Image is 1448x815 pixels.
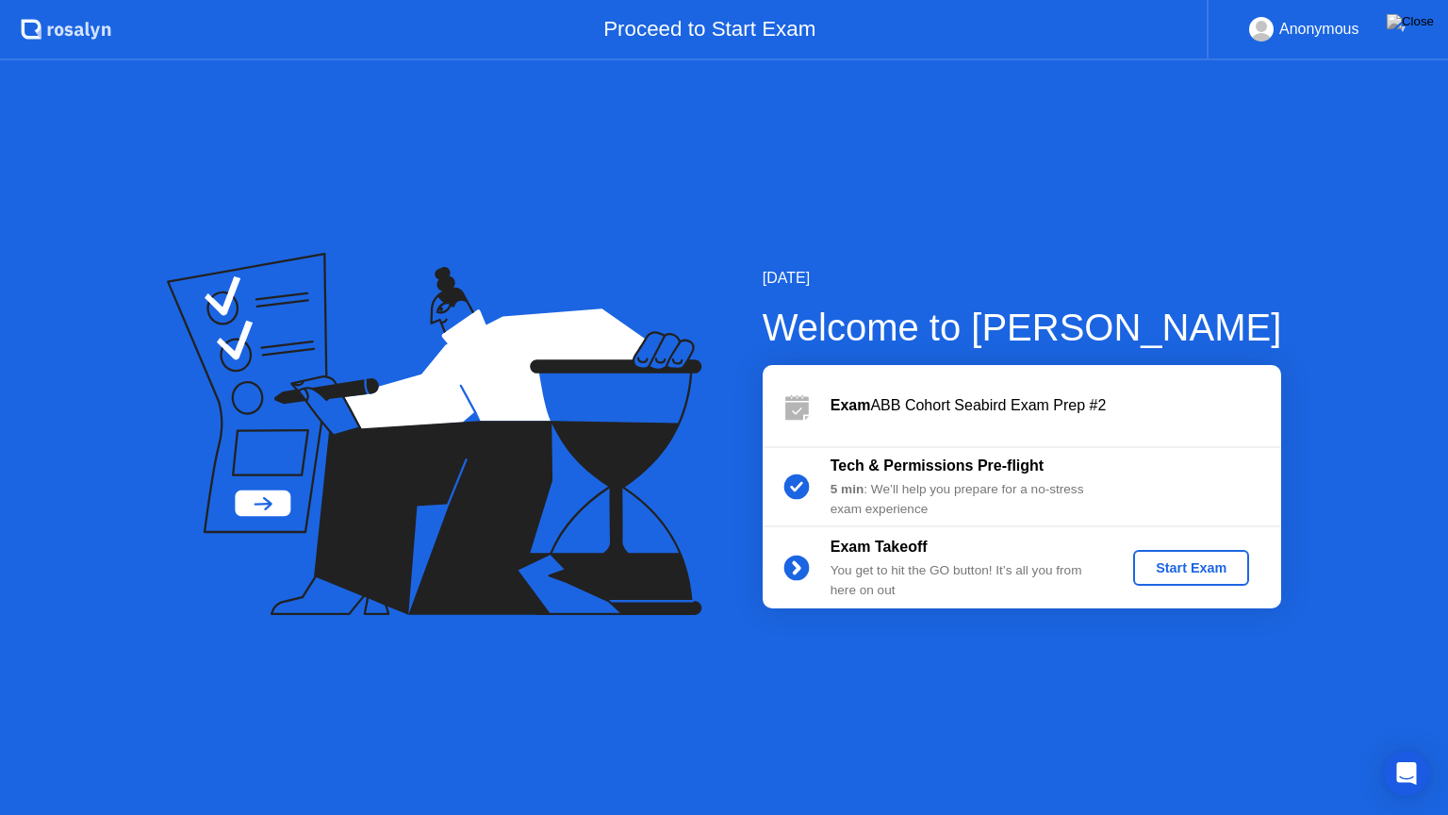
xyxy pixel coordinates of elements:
b: Exam [831,397,871,413]
div: Anonymous [1279,17,1359,42]
img: Close [1387,14,1434,29]
div: Open Intercom Messenger [1384,751,1429,796]
div: : We’ll help you prepare for a no-stress exam experience [831,480,1102,519]
div: ABB Cohort Seabird Exam Prep #2 [831,394,1281,417]
div: Welcome to [PERSON_NAME] [763,299,1282,356]
b: 5 min [831,482,864,496]
div: [DATE] [763,267,1282,290]
div: You get to hit the GO button! It’s all you from here on out [831,561,1102,600]
div: Start Exam [1141,560,1242,575]
b: Tech & Permissions Pre-flight [831,457,1044,474]
button: Start Exam [1133,550,1249,586]
b: Exam Takeoff [831,539,928,555]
